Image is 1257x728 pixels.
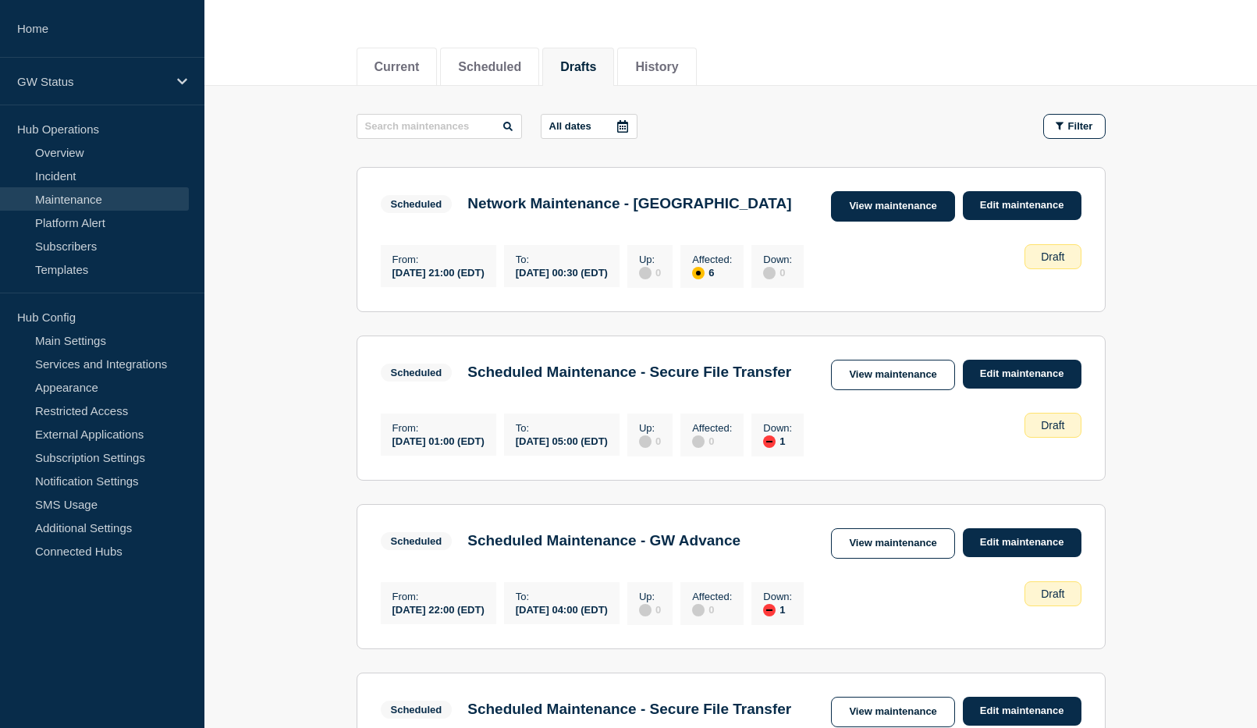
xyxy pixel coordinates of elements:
[635,60,678,74] button: History
[467,532,740,549] h3: Scheduled Maintenance - GW Advance
[763,602,792,616] div: 1
[639,265,661,279] div: 0
[763,265,792,279] div: 0
[692,591,732,602] p: Affected :
[763,591,792,602] p: Down :
[392,591,485,602] p: From :
[639,604,652,616] div: disabled
[763,254,792,265] p: Down :
[763,434,792,448] div: 1
[763,604,776,616] div: down
[375,60,420,74] button: Current
[516,265,608,279] div: [DATE] 00:30 (EDT)
[639,435,652,448] div: disabled
[516,602,608,616] div: [DATE] 04:00 (EDT)
[357,114,522,139] input: Search maintenances
[831,528,954,559] a: View maintenance
[831,191,954,222] a: View maintenance
[516,434,608,447] div: [DATE] 05:00 (EDT)
[391,367,442,378] div: Scheduled
[692,602,732,616] div: 0
[831,697,954,727] a: View maintenance
[516,422,608,434] p: To :
[639,591,661,602] p: Up :
[560,60,596,74] button: Drafts
[639,434,661,448] div: 0
[1024,413,1081,438] div: Draft
[392,422,485,434] p: From :
[639,602,661,616] div: 0
[541,114,637,139] button: All dates
[516,254,608,265] p: To :
[1024,244,1081,269] div: Draft
[467,364,791,381] h3: Scheduled Maintenance - Secure File Transfer
[692,267,705,279] div: affected
[763,435,776,448] div: down
[391,535,442,547] div: Scheduled
[639,422,661,434] p: Up :
[1043,114,1106,139] button: Filter
[692,604,705,616] div: disabled
[692,435,705,448] div: disabled
[639,267,652,279] div: disabled
[963,191,1081,220] a: Edit maintenance
[549,120,591,132] p: All dates
[1068,120,1093,132] span: Filter
[692,422,732,434] p: Affected :
[391,198,442,210] div: Scheduled
[692,254,732,265] p: Affected :
[516,591,608,602] p: To :
[17,75,167,88] p: GW Status
[392,265,485,279] div: [DATE] 21:00 (EDT)
[831,360,954,390] a: View maintenance
[963,360,1081,389] a: Edit maintenance
[467,195,791,212] h3: Network Maintenance - [GEOGRAPHIC_DATA]
[639,254,661,265] p: Up :
[763,422,792,434] p: Down :
[391,704,442,716] div: Scheduled
[1024,581,1081,606] div: Draft
[763,267,776,279] div: disabled
[963,697,1081,726] a: Edit maintenance
[392,254,485,265] p: From :
[392,434,485,447] div: [DATE] 01:00 (EDT)
[692,434,732,448] div: 0
[458,60,521,74] button: Scheduled
[692,265,732,279] div: 6
[392,602,485,616] div: [DATE] 22:00 (EDT)
[963,528,1081,557] a: Edit maintenance
[467,701,791,718] h3: Scheduled Maintenance - Secure File Transfer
